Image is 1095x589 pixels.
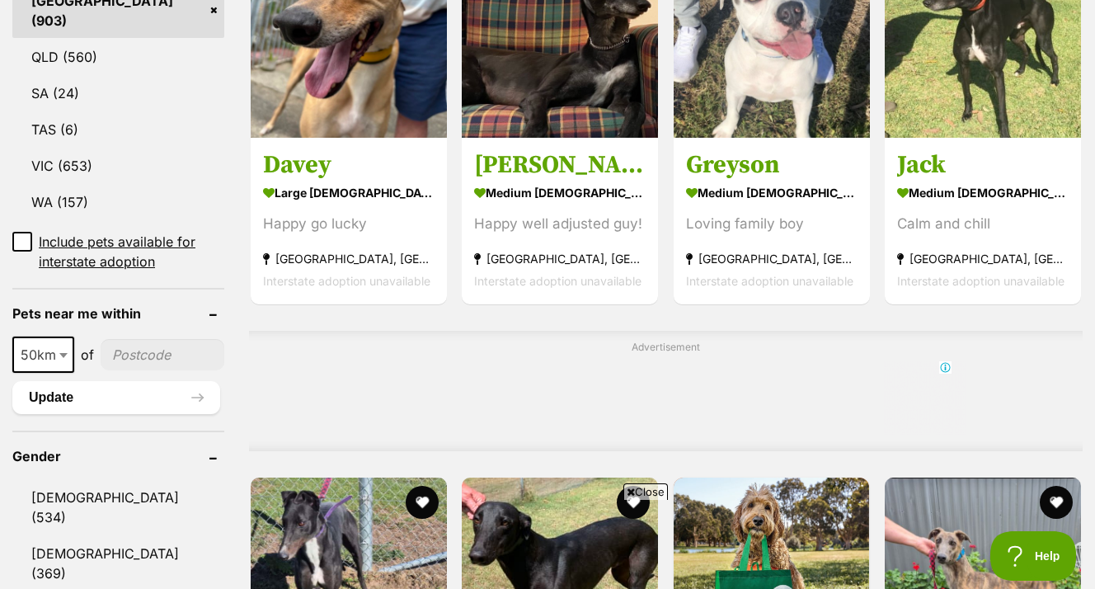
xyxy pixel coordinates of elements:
[623,483,668,500] span: Close
[12,185,224,219] a: WA (157)
[12,381,220,414] button: Update
[12,449,224,464] header: Gender
[686,181,858,205] strong: medium [DEMOGRAPHIC_DATA] Dog
[365,360,966,435] iframe: Advertisement
[12,76,224,111] a: SA (24)
[990,531,1079,581] iframe: Help Scout Beacon - Open
[12,148,224,183] a: VIC (653)
[263,247,435,270] strong: [GEOGRAPHIC_DATA], [GEOGRAPHIC_DATA]
[12,112,224,147] a: TAS (6)
[12,306,224,321] header: Pets near me within
[12,337,74,373] span: 50km
[263,149,435,181] h3: Davey
[897,274,1064,288] span: Interstate adoption unavailable
[1040,486,1073,519] button: favourite
[14,343,73,366] span: 50km
[39,232,224,271] span: Include pets available for interstate adoption
[12,480,224,535] a: [DEMOGRAPHIC_DATA] (534)
[263,213,435,235] div: Happy go lucky
[81,345,94,365] span: of
[251,137,447,304] a: Davey large [DEMOGRAPHIC_DATA] Dog Happy go lucky [GEOGRAPHIC_DATA], [GEOGRAPHIC_DATA] Interstate...
[263,181,435,205] strong: large [DEMOGRAPHIC_DATA] Dog
[897,181,1069,205] strong: medium [DEMOGRAPHIC_DATA] Dog
[474,149,646,181] h3: [PERSON_NAME]
[474,247,646,270] strong: [GEOGRAPHIC_DATA], [GEOGRAPHIC_DATA]
[897,213,1069,235] div: Calm and chill
[686,274,853,288] span: Interstate adoption unavailable
[12,40,224,74] a: QLD (560)
[263,274,430,288] span: Interstate adoption unavailable
[474,181,646,205] strong: medium [DEMOGRAPHIC_DATA] Dog
[249,331,1083,452] div: Advertisement
[12,232,224,271] a: Include pets available for interstate adoption
[101,339,224,370] input: postcode
[686,149,858,181] h3: Greyson
[474,213,646,235] div: Happy well adjusted guy!
[462,137,658,304] a: [PERSON_NAME] medium [DEMOGRAPHIC_DATA] Dog Happy well adjusted guy! [GEOGRAPHIC_DATA], [GEOGRAPH...
[247,507,848,581] iframe: Advertisement
[897,247,1069,270] strong: [GEOGRAPHIC_DATA], [GEOGRAPHIC_DATA]
[405,486,438,519] button: favourite
[897,149,1069,181] h3: Jack
[686,247,858,270] strong: [GEOGRAPHIC_DATA], [GEOGRAPHIC_DATA]
[474,274,641,288] span: Interstate adoption unavailable
[674,137,870,304] a: Greyson medium [DEMOGRAPHIC_DATA] Dog Loving family boy [GEOGRAPHIC_DATA], [GEOGRAPHIC_DATA] Inte...
[686,213,858,235] div: Loving family boy
[885,137,1081,304] a: Jack medium [DEMOGRAPHIC_DATA] Dog Calm and chill [GEOGRAPHIC_DATA], [GEOGRAPHIC_DATA] Interstate...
